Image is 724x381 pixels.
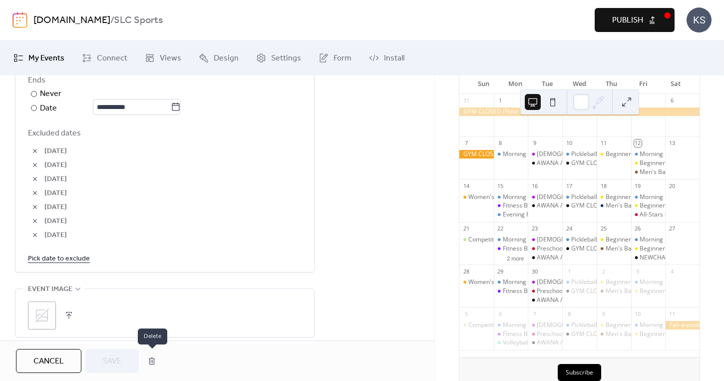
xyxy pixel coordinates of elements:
[597,287,631,295] div: Men's Basketball League
[468,321,552,329] div: Competitive Volleyball Drop-in
[214,52,239,64] span: Design
[494,321,528,329] div: Morning Pickleball Drop-in
[44,187,302,199] span: [DATE]
[40,88,62,100] div: Never
[33,355,64,367] span: Cancel
[459,321,494,329] div: Competitive Volleyball Drop-in
[528,244,562,253] div: Preschool Open Gym
[537,244,595,253] div: Preschool Open Gym
[494,201,528,210] div: Fitness Bootcamp class
[459,235,494,244] div: Competitive Volleyball Drop-in
[631,193,666,201] div: Morning Pickleball
[597,330,631,338] div: Men's Basketball League
[531,225,538,232] div: 23
[497,310,504,317] div: 6
[528,193,562,201] div: Ladies Pickleball
[462,225,470,232] div: 21
[528,296,562,304] div: AWANA // GYM CLOSED 6:00PM-7:30PM
[631,201,666,210] div: Beginner/Intermediate Pickleball Drop-in
[571,159,697,167] div: GYM CLOSED // STUDENT MINISTRIES NIGHT
[668,267,676,275] div: 4
[459,193,494,201] div: Women's Adult Basketball Drop-in
[503,321,576,329] div: Morning Pickleball Drop-in
[668,139,676,147] div: 13
[28,253,90,265] span: Pick date to exclude
[531,139,538,147] div: 9
[631,253,666,262] div: NEWCHAA Volleyball Game
[631,244,666,253] div: Beginner/Intermediate Pickleball Drop-in
[631,159,666,167] div: Beginner/Intermediate Pickleball Drop-in
[494,244,528,253] div: Fitness Bootcamp class
[640,193,691,201] div: Morning Pickleball
[600,267,607,275] div: 2
[606,201,676,210] div: Men's Basketball Drop-in
[362,44,412,71] a: Install
[571,193,626,201] div: Pickleball (Morning)
[665,321,700,329] div: Fall-a-pooloza
[597,321,631,329] div: Beginner/Intermediate Pickleball Drop-in
[494,278,528,286] div: Morning Pickleball Drop-in
[459,150,494,158] div: GYM CLOSED (Floor Maintenance)
[44,215,302,227] span: [DATE]
[562,159,597,167] div: GYM CLOSED // STUDENT MINISTRIES NIGHT
[612,14,643,26] span: Publish
[44,159,302,171] span: [DATE]
[16,349,81,373] a: Cancel
[528,150,562,158] div: Ladies Pickleball
[640,168,720,176] div: Men's Basketball OPEN GYM
[631,278,666,286] div: Morning Pickleball
[110,11,114,30] b: /
[668,310,676,317] div: 11
[565,310,573,317] div: 8
[687,7,712,32] div: KS
[503,210,575,219] div: Evening Pickleball Drop-in
[640,278,691,286] div: Morning Pickleball
[537,338,649,347] div: AWANA // GYM CLOSED 6:00PM-7:30PM
[537,253,649,262] div: AWANA // GYM CLOSED 6:00PM-7:30PM
[537,193,630,201] div: [DEMOGRAPHIC_DATA] Pickleball
[44,173,302,185] span: [DATE]
[499,74,531,94] div: Mon
[384,52,404,64] span: Install
[600,139,607,147] div: 11
[660,74,692,94] div: Sat
[462,139,470,147] div: 7
[537,296,649,304] div: AWANA // GYM CLOSED 6:00PM-7:30PM
[537,159,649,167] div: AWANA // GYM CLOSED 6:00PM-7:30PM
[606,193,719,201] div: Beginner/Intermediate Pickleball Drop-in
[606,244,675,253] div: Men's Basketball League
[528,278,562,286] div: Ladies Pickleball
[462,182,470,189] div: 14
[606,235,719,244] div: Beginner/Intermediate Pickleball Drop-in
[562,193,597,201] div: Pickleball (Morning)
[597,193,631,201] div: Beginner/Intermediate Pickleball Drop-in
[631,330,666,338] div: Beginner/Intermediate Pickleball Drop-in
[494,287,528,295] div: Fitness Bootcamp class
[631,321,666,329] div: Morning Pickleball
[606,278,719,286] div: Beginner/Intermediate Pickleball Drop-in
[562,150,597,158] div: Pickleball (Morning)
[565,182,573,189] div: 17
[44,145,302,157] span: [DATE]
[528,321,562,329] div: Ladies Pickleball
[33,11,110,30] a: [DOMAIN_NAME]
[137,44,189,71] a: Views
[462,97,470,104] div: 31
[497,267,504,275] div: 29
[571,201,697,210] div: GYM CLOSED // STUDENT MINISTRIES NIGHT
[562,201,597,210] div: GYM CLOSED // STUDENT MINISTRIES NIGHT
[668,225,676,232] div: 27
[634,267,642,275] div: 3
[28,52,64,64] span: My Events
[28,283,72,295] span: Event image
[571,287,697,295] div: GYM CLOSED // STUDENT MINISTRIES NIGHT
[537,278,630,286] div: [DEMOGRAPHIC_DATA] Pickleball
[160,52,181,64] span: Views
[668,97,676,104] div: 6
[597,150,631,158] div: Beginner/Intermediate Pickleball Drop-in
[40,102,181,115] div: Date
[271,52,301,64] span: Settings
[640,321,691,329] div: Morning Pickleball
[44,201,302,213] span: [DATE]
[459,278,494,286] div: Women's Adult Basketball Drop-in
